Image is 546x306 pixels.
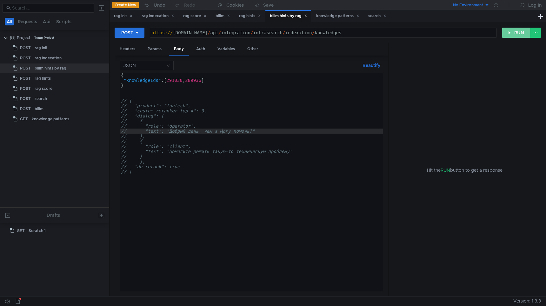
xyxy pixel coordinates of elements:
[5,18,14,25] button: All
[316,13,359,19] div: knowledge patterns
[35,94,47,103] div: search
[20,94,31,103] span: POST
[35,43,48,53] div: rag init
[142,13,174,19] div: rag indexation
[115,28,144,38] button: POST
[368,13,386,19] div: search
[20,43,31,53] span: POST
[183,13,207,19] div: rag score
[242,43,263,55] div: Other
[139,0,170,10] button: Undo
[212,43,240,55] div: Variables
[20,63,31,73] span: POST
[12,4,90,11] input: Search...
[154,1,165,9] div: Undo
[216,13,230,19] div: bilim
[114,13,133,19] div: rag init
[20,104,31,114] span: POST
[143,43,167,55] div: Params
[184,1,195,9] div: Redo
[112,2,139,8] button: Create New
[34,33,54,43] div: Temp Project
[115,43,140,55] div: Headers
[270,13,307,19] div: bilim hints by rag
[263,3,274,7] div: Save
[29,226,46,236] div: Scratch 1
[16,18,39,25] button: Requests
[20,114,28,124] span: GET
[32,114,69,124] div: knowledge patterns
[35,63,66,73] div: bilim hints by rag
[121,29,133,36] div: POST
[226,1,244,9] div: Cookies
[35,53,62,63] div: rag indexation
[41,18,52,25] button: Api
[513,296,541,306] span: Version: 1.3.3
[54,18,73,25] button: Scripts
[17,33,30,43] div: Project
[441,167,450,173] span: RUN
[20,84,31,93] span: POST
[35,104,43,114] div: bilim
[17,226,25,236] span: GET
[47,211,60,219] div: Drafts
[170,0,200,10] button: Redo
[20,53,31,63] span: POST
[453,2,483,8] div: No Environment
[191,43,210,55] div: Auth
[20,74,31,83] span: POST
[360,62,383,69] button: Beautify
[427,167,503,174] span: Hit the button to get a response
[35,84,52,93] div: rag score
[528,1,542,9] div: Log In
[239,13,261,19] div: rag hints
[169,43,189,56] div: Body
[502,28,530,38] button: RUN
[35,74,51,83] div: rag hints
